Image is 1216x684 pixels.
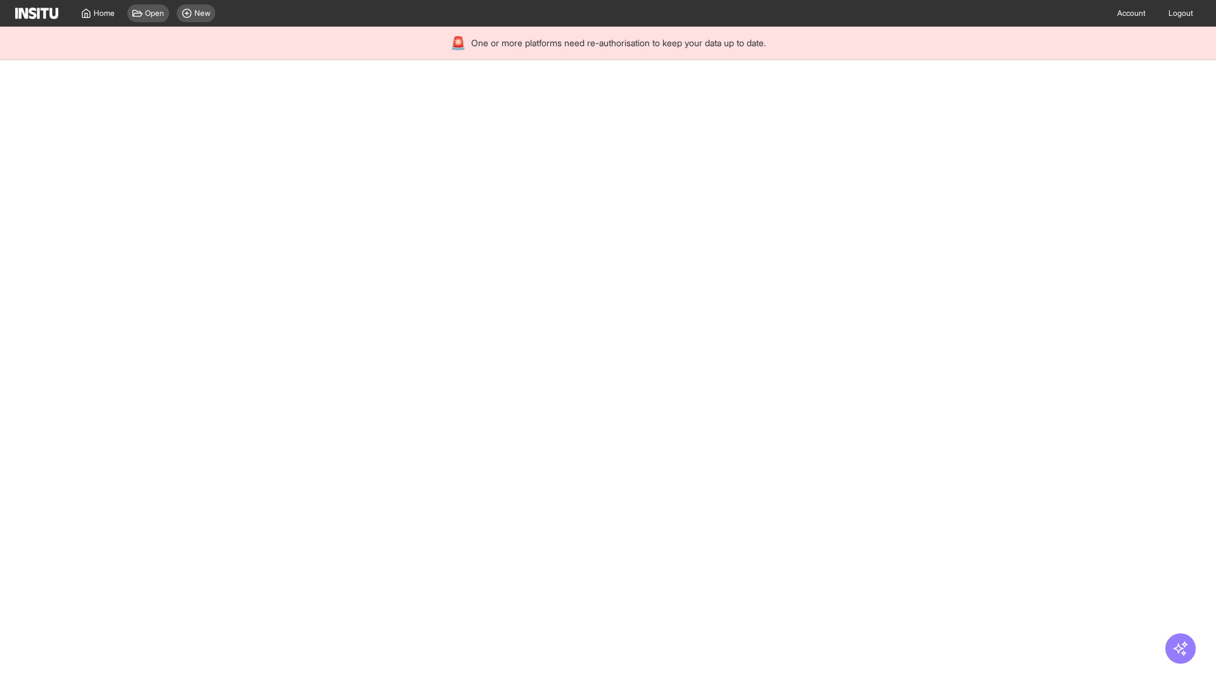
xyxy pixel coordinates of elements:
[145,8,164,18] span: Open
[94,8,115,18] span: Home
[15,8,58,19] img: Logo
[471,37,766,49] span: One or more platforms need re-authorisation to keep your data up to date.
[194,8,210,18] span: New
[450,34,466,52] div: 🚨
